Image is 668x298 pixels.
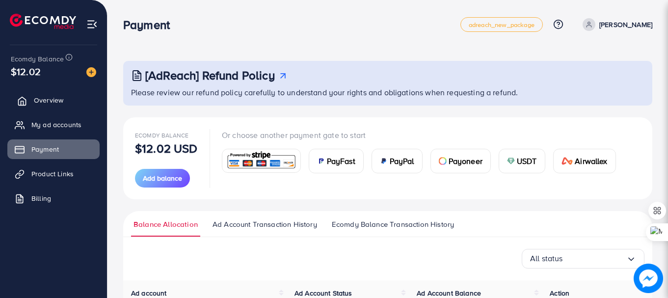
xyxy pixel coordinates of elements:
[550,288,569,298] span: Action
[31,120,81,130] span: My ad accounts
[11,54,64,64] span: Ecomdy Balance
[317,157,325,165] img: card
[469,22,534,28] span: adreach_new_package
[225,150,297,171] img: card
[9,61,42,83] span: $12.02
[417,288,481,298] span: Ad Account Balance
[31,193,51,203] span: Billing
[123,18,178,32] h3: Payment
[372,149,423,173] a: cardPayPal
[222,149,301,173] a: card
[332,219,454,230] span: Ecomdy Balance Transaction History
[145,68,275,82] h3: [AdReach] Refund Policy
[327,155,355,167] span: PayFast
[131,86,646,98] p: Please review our refund policy carefully to understand your rights and obligations when requesti...
[439,157,447,165] img: card
[507,157,515,165] img: card
[499,149,545,173] a: cardUSDT
[34,95,63,105] span: Overview
[135,131,188,139] span: Ecomdy Balance
[7,164,100,184] a: Product Links
[143,173,182,183] span: Add balance
[213,219,317,230] span: Ad Account Transaction History
[522,249,644,269] div: Search for option
[134,219,198,230] span: Balance Allocation
[31,144,59,154] span: Payment
[599,19,652,30] p: [PERSON_NAME]
[390,155,414,167] span: PayPal
[131,288,167,298] span: Ad account
[7,90,100,110] a: Overview
[517,155,537,167] span: USDT
[309,149,364,173] a: cardPayFast
[86,67,96,77] img: image
[135,169,190,188] button: Add balance
[635,265,662,292] img: image
[10,14,76,29] img: logo
[31,169,74,179] span: Product Links
[530,251,563,266] span: All status
[575,155,607,167] span: Airwallex
[430,149,491,173] a: cardPayoneer
[7,139,100,159] a: Payment
[135,142,198,154] p: $12.02 USD
[449,155,482,167] span: Payoneer
[561,157,573,165] img: card
[7,189,100,208] a: Billing
[563,251,626,266] input: Search for option
[7,115,100,135] a: My ad accounts
[294,288,352,298] span: Ad Account Status
[380,157,388,165] img: card
[460,17,543,32] a: adreach_new_package
[86,19,98,30] img: menu
[579,18,652,31] a: [PERSON_NAME]
[553,149,616,173] a: cardAirwallex
[222,129,624,141] p: Or choose another payment gate to start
